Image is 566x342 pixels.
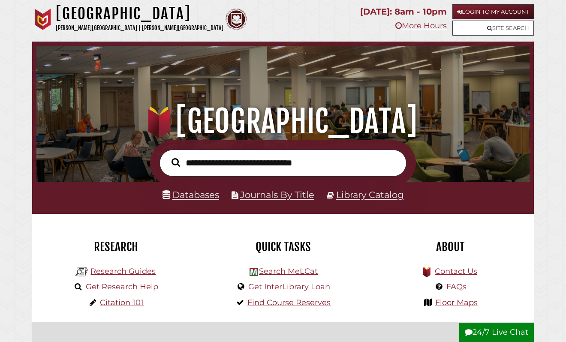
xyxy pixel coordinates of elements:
h2: Quick Tasks [206,240,360,254]
p: [PERSON_NAME][GEOGRAPHIC_DATA] | [PERSON_NAME][GEOGRAPHIC_DATA] [56,23,223,33]
img: Calvin Theological Seminary [226,9,247,30]
h1: [GEOGRAPHIC_DATA] [45,102,521,140]
h2: About [373,240,527,254]
h2: Research [39,240,193,254]
a: Login to My Account [452,4,534,19]
p: [DATE]: 8am - 10pm [360,4,447,19]
a: Find Course Reserves [247,298,331,307]
h1: [GEOGRAPHIC_DATA] [56,4,223,23]
a: More Hours [395,21,447,30]
a: Search MeLCat [259,267,318,276]
a: Contact Us [435,267,477,276]
img: Hekman Library Logo [75,265,88,278]
button: Search [167,156,184,169]
a: Site Search [452,21,534,36]
a: Journals By Title [240,189,314,200]
a: FAQs [446,282,467,291]
img: Hekman Library Logo [250,268,258,276]
i: Search [172,158,180,167]
img: Calvin University [32,9,54,30]
a: Citation 101 [100,298,144,307]
a: Floor Maps [435,298,478,307]
a: Library Catalog [336,189,403,200]
a: Databases [163,189,219,200]
a: Research Guides [90,267,156,276]
a: Get InterLibrary Loan [248,282,330,291]
a: Get Research Help [86,282,158,291]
